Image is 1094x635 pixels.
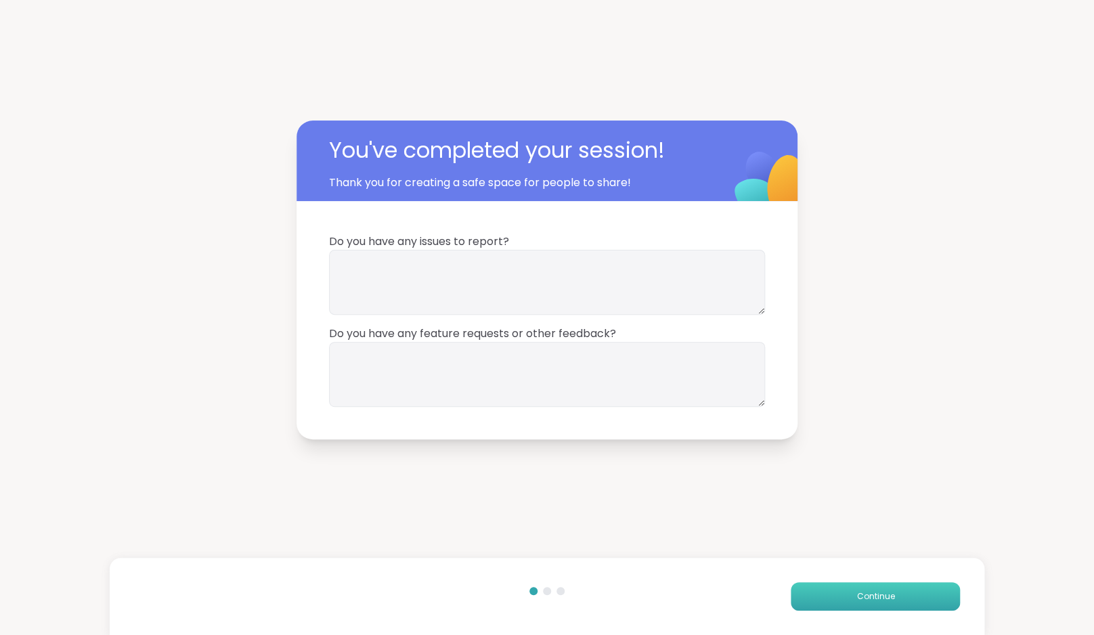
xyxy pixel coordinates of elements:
span: Continue [856,590,894,603]
span: Thank you for creating a safe space for people to share! [329,175,701,191]
img: ShareWell Logomark [703,116,837,251]
button: Continue [791,582,960,611]
span: You've completed your session! [329,134,722,167]
span: Do you have any issues to report? [329,234,765,250]
span: Do you have any feature requests or other feedback? [329,326,765,342]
